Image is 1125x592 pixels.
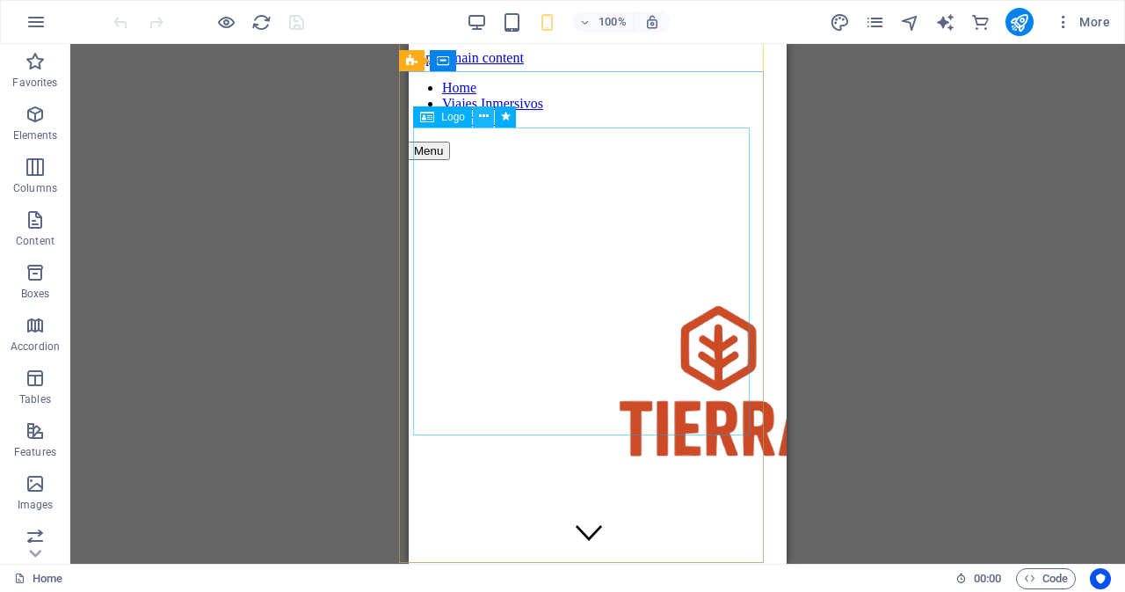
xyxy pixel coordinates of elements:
i: Reload page [251,12,272,33]
p: Content [16,234,54,248]
h6: 100% [599,11,627,33]
p: Accordion [11,340,60,354]
p: Tables [19,392,51,406]
button: Code [1016,568,1076,589]
i: Pages (Ctrl+Alt+S) [865,12,885,33]
p: Elements [13,128,58,143]
span: 00 00 [974,568,1001,589]
p: Features [14,445,56,459]
i: Design (Ctrl+Alt+Y) [830,12,850,33]
button: reload [250,11,272,33]
button: More [1048,8,1117,36]
button: publish [1005,8,1034,36]
p: Favorites [12,76,57,90]
button: text_generator [935,11,956,33]
button: navigator [900,11,921,33]
button: commerce [970,11,991,33]
button: design [830,11,851,33]
i: Commerce [970,12,991,33]
span: Code [1024,568,1068,589]
button: Click here to leave preview mode and continue editing [215,11,236,33]
p: Boxes [21,287,50,301]
a: Click to cancel selection. Double-click to open Pages [14,568,62,589]
i: Publish [1009,12,1029,33]
button: pages [865,11,886,33]
i: AI Writer [935,12,955,33]
span: : [986,572,989,585]
i: On resize automatically adjust zoom level to fit chosen device. [644,14,660,30]
p: Columns [13,181,57,195]
h6: Session time [955,568,1002,589]
span: More [1055,13,1110,31]
i: Navigator [900,12,920,33]
button: 100% [572,11,635,33]
span: Logo [441,112,465,122]
button: Usercentrics [1090,568,1111,589]
p: Images [18,498,54,512]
